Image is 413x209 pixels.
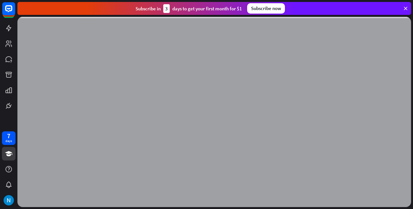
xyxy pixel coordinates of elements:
[136,4,242,13] div: Subscribe in days to get your first month for $1
[163,4,170,13] div: 3
[7,133,10,139] div: 7
[2,131,15,145] a: 7 days
[5,139,12,143] div: days
[247,3,285,14] div: Subscribe now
